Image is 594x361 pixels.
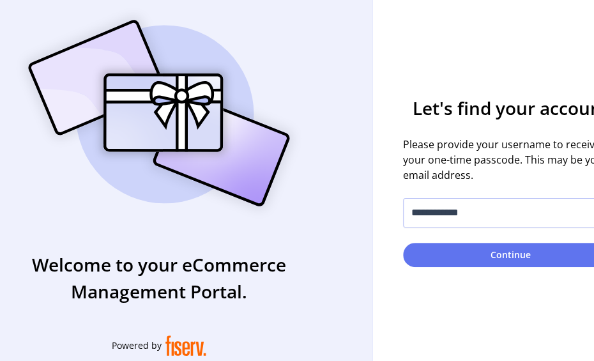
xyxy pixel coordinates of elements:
span: Powered by [112,339,162,352]
img: card_Illustration.svg [9,6,309,220]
